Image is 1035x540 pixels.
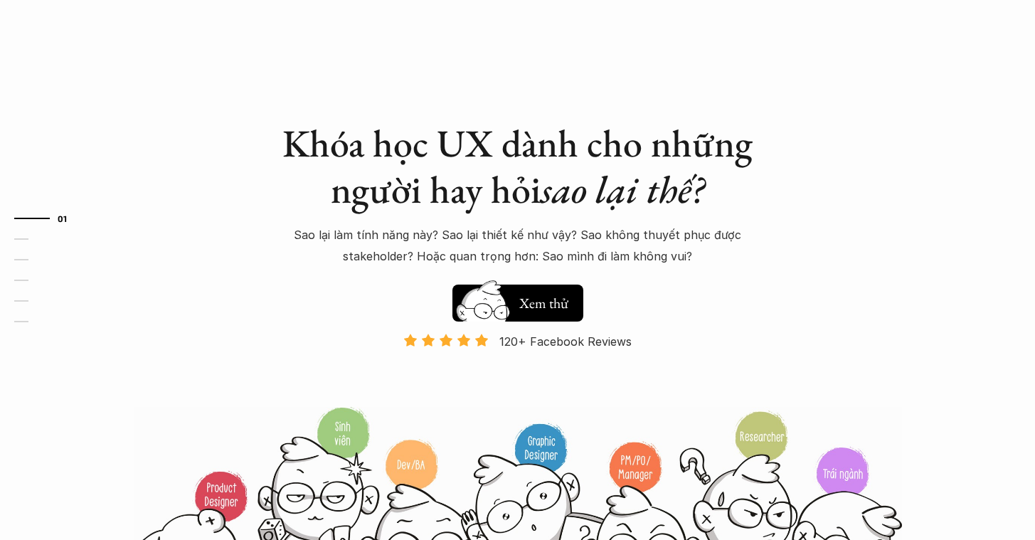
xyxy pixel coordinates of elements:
[499,331,632,352] p: 120+ Facebook Reviews
[391,333,644,405] a: 120+ Facebook Reviews
[58,213,68,223] strong: 01
[519,293,568,313] h5: Xem thử
[452,277,583,322] a: Xem thử
[14,210,82,227] a: 01
[541,164,704,214] em: sao lại thế?
[269,120,767,213] h1: Khóa học UX dành cho những người hay hỏi
[269,224,767,268] p: Sao lại làm tính năng này? Sao lại thiết kế như vậy? Sao không thuyết phục được stakeholder? Hoặc...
